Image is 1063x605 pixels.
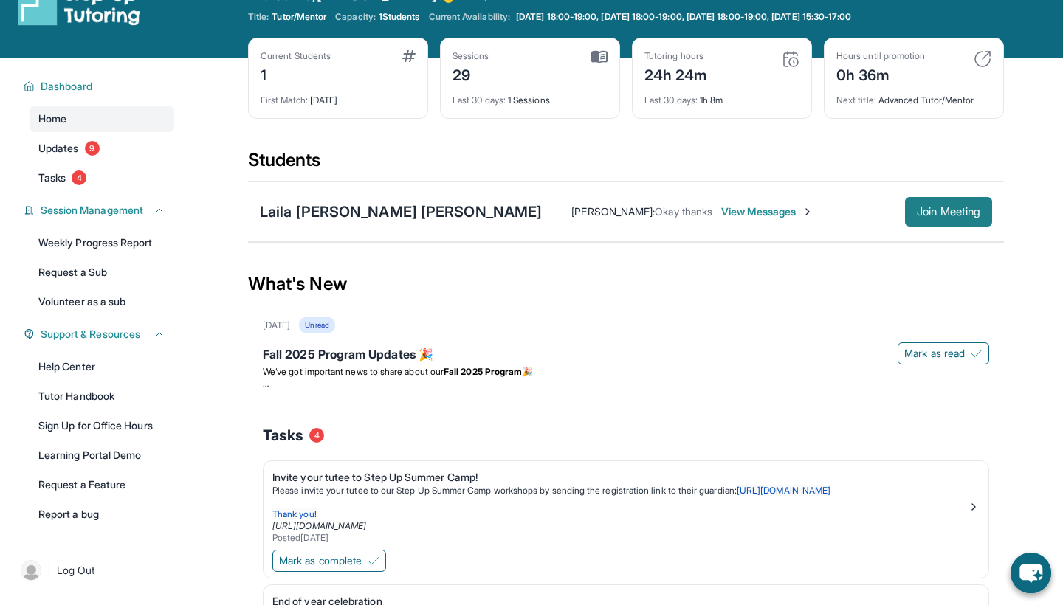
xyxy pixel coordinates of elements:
a: Tasks4 [30,165,174,191]
div: Invite your tutee to Step Up Summer Camp! [272,470,968,485]
a: [URL][DOMAIN_NAME] [272,520,366,531]
img: Chevron-Right [802,206,813,218]
span: Current Availability: [429,11,510,23]
img: card [782,50,799,68]
span: [DATE] 18:00-19:00, [DATE] 18:00-19:00, [DATE] 18:00-19:00, [DATE] 15:30-17:00 [516,11,851,23]
span: Last 30 days : [644,94,698,106]
a: Updates9 [30,135,174,162]
div: 0h 36m [836,62,925,86]
a: Help Center [30,353,174,380]
button: Dashboard [35,79,165,94]
span: Last 30 days : [453,94,506,106]
span: Home [38,111,66,126]
a: Tutor Handbook [30,383,174,409]
div: Fall 2025 Program Updates 🎉 [263,345,989,366]
img: Mark as read [971,348,983,359]
img: card [591,50,608,63]
a: Request a Sub [30,259,174,286]
span: Okay thanks [655,205,712,218]
button: Join Meeting [905,197,992,227]
div: 1h 8m [644,86,799,106]
img: Mark as complete [368,555,379,567]
img: card [974,50,991,68]
span: Capacity: [335,11,376,23]
span: 1 Students [379,11,420,23]
a: |Log Out [15,554,174,587]
span: Support & Resources [41,327,140,342]
button: chat-button [1011,553,1051,593]
a: [URL][DOMAIN_NAME] [737,485,830,496]
a: Learning Portal Demo [30,442,174,469]
div: 24h 24m [644,62,708,86]
div: Tutoring hours [644,50,708,62]
span: 🎉 [522,366,533,377]
div: Current Students [261,50,331,62]
a: Volunteer as a sub [30,288,174,315]
span: 9 [85,141,100,156]
p: Please invite your tutee to our Step Up Summer Camp workshops by sending the registration link to... [272,485,968,497]
a: Home [30,106,174,132]
div: [DATE] [263,319,290,331]
a: [DATE] 18:00-19:00, [DATE] 18:00-19:00, [DATE] 18:00-19:00, [DATE] 15:30-17:00 [513,11,854,23]
a: Sign Up for Office Hours [30,412,174,439]
span: Updates [38,141,79,156]
div: Unread [299,317,334,333]
div: Advanced Tutor/Mentor [836,86,991,106]
div: 1 [261,62,331,86]
span: Tasks [263,425,303,446]
span: We’ve got important news to share about our [263,366,444,377]
span: First Match : [261,94,308,106]
span: [PERSON_NAME] : [571,205,655,218]
button: Support & Resources [35,327,165,342]
a: Request a Feature [30,471,174,498]
div: Posted [DATE] [272,532,968,544]
div: Sessions [453,50,489,62]
img: card [402,50,416,62]
span: Session Management [41,203,143,218]
span: Thank you! [272,508,317,519]
span: Tutor/Mentor [272,11,326,23]
span: Mark as complete [279,553,362,568]
span: 4 [72,170,86,185]
span: Tasks [38,170,66,185]
span: View Messages [721,204,813,219]
span: Join Meeting [917,207,980,216]
a: Invite your tutee to Step Up Summer Camp!Please invite your tutee to our Step Up Summer Camp work... [264,461,988,547]
span: | [47,561,51,579]
span: Title: [248,11,269,23]
span: 4 [309,428,324,443]
span: Next title : [836,94,876,106]
a: Weekly Progress Report [30,229,174,256]
span: Dashboard [41,79,93,94]
img: user-img [21,560,41,581]
div: Hours until promotion [836,50,925,62]
div: Students [248,148,1004,181]
div: Laila [PERSON_NAME] [PERSON_NAME] [260,201,542,222]
div: 1 Sessions [453,86,608,106]
div: What's New [248,252,1004,317]
span: Mark as read [904,346,965,361]
button: Mark as read [898,342,989,364]
strong: Fall 2025 Program [444,366,522,377]
button: Mark as complete [272,550,386,572]
span: Log Out [57,563,95,578]
div: 29 [453,62,489,86]
button: Session Management [35,203,165,218]
a: Report a bug [30,501,174,528]
div: [DATE] [261,86,416,106]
